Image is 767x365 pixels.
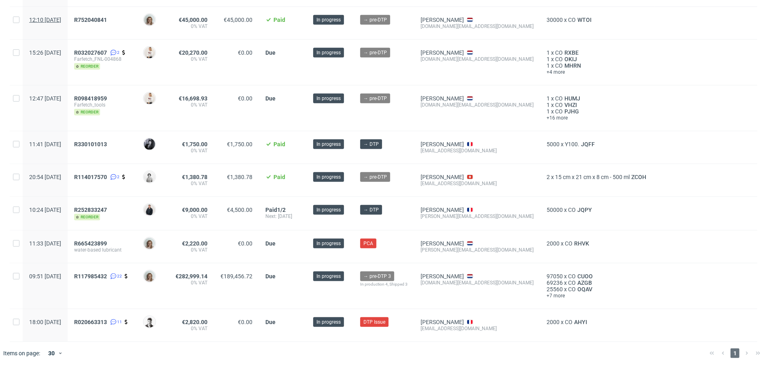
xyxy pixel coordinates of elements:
a: R330101013 [74,141,109,147]
span: JQPY [576,207,594,213]
span: → pre-DTP [363,173,387,181]
span: 50000 [547,207,563,213]
span: €1,380.78 [182,174,207,180]
span: €2,820.00 [182,319,207,325]
a: [PERSON_NAME] [421,273,464,280]
span: R098418959 [74,95,107,102]
div: 30 [43,348,58,359]
span: Due [265,319,276,325]
div: [DOMAIN_NAME][EMAIL_ADDRESS][DOMAIN_NAME] [421,23,534,30]
a: [PERSON_NAME] [421,240,464,247]
a: HUMJ [563,95,582,102]
span: €2,220.00 [182,240,207,247]
span: R665423899 [74,240,107,247]
a: R032027607 [74,49,109,56]
div: [EMAIL_ADDRESS][DOMAIN_NAME] [421,180,534,187]
span: AZGB [576,280,594,286]
img: Dudek Mariola [144,171,155,183]
span: 0% VAT [175,213,207,220]
span: 97050 [547,273,563,280]
div: x [547,49,648,56]
span: 12:47 [DATE] [29,95,61,102]
a: [PERSON_NAME] [421,174,464,180]
span: 12:10 [DATE] [29,17,61,23]
span: Paid [273,174,285,180]
span: R252833247 [74,207,107,213]
a: R752040841 [74,17,109,23]
span: reorder [74,109,100,115]
a: PJHG [563,108,581,115]
span: 30000 [547,17,563,23]
span: → pre-DTP [363,16,387,23]
a: R665423899 [74,240,109,247]
div: [PERSON_NAME][EMAIL_ADDRESS][DOMAIN_NAME] [421,213,534,220]
div: x [547,141,648,147]
span: In progress [316,16,341,23]
span: In progress [316,206,341,213]
span: Items on page: [3,349,40,357]
div: [EMAIL_ADDRESS][DOMAIN_NAME] [421,147,534,154]
a: [PERSON_NAME] [421,95,464,102]
span: reorder [74,63,100,70]
img: Mari Fok [144,93,155,104]
span: €45,000.00 [179,17,207,23]
span: 2000 [547,319,560,325]
span: CO [555,95,563,102]
a: JQFF [579,141,596,147]
a: R114017570 [74,174,109,180]
span: 1 [547,108,550,115]
span: In progress [316,173,341,181]
div: x [547,108,648,115]
a: R098418959 [74,95,109,102]
span: CO [568,286,576,292]
img: Monika Poźniak [144,14,155,26]
span: PCA [363,240,373,247]
div: x [547,95,648,102]
span: CUOO [576,273,594,280]
div: [DOMAIN_NAME][EMAIL_ADDRESS][DOMAIN_NAME] [421,280,534,286]
span: CO [568,280,576,286]
span: In progress [316,49,341,56]
span: R117985432 [74,273,107,280]
span: In progress [316,141,341,148]
span: R752040841 [74,17,107,23]
span: Y100. [565,141,579,147]
span: RHVK [573,240,591,247]
span: RXBE [563,49,580,56]
a: [PERSON_NAME] [421,49,464,56]
span: Farfetch_tools [74,102,130,108]
span: 0% VAT [175,247,207,253]
a: 2 [109,174,120,180]
span: 69236 [547,280,563,286]
a: [PERSON_NAME] [421,17,464,23]
div: x [547,240,648,247]
span: €0.00 [238,95,252,102]
span: → DTP [363,206,379,213]
span: +7 more [547,292,648,299]
span: Farfetch_FNL-004868 [74,56,130,62]
span: R114017570 [74,174,107,180]
a: OKIJ [563,56,579,62]
span: 2 [117,49,120,56]
div: [EMAIL_ADDRESS][DOMAIN_NAME] [421,325,534,332]
span: In progress [316,318,341,326]
span: €282,999.14 [175,273,207,280]
span: CO [555,102,563,108]
span: [DATE] [278,213,292,219]
span: In progress [316,95,341,102]
div: x [547,102,648,108]
div: x [547,17,648,23]
a: VHZI [563,102,579,108]
span: 0% VAT [175,102,207,108]
a: [PERSON_NAME] [421,319,464,325]
span: €189,456.72 [220,273,252,280]
span: €9,000.00 [182,207,207,213]
span: 15:26 [DATE] [29,49,61,56]
div: x [547,174,648,180]
span: €0.00 [238,319,252,325]
span: Due [265,273,276,280]
span: 0% VAT [175,23,207,30]
span: DTP Issue [363,318,385,326]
